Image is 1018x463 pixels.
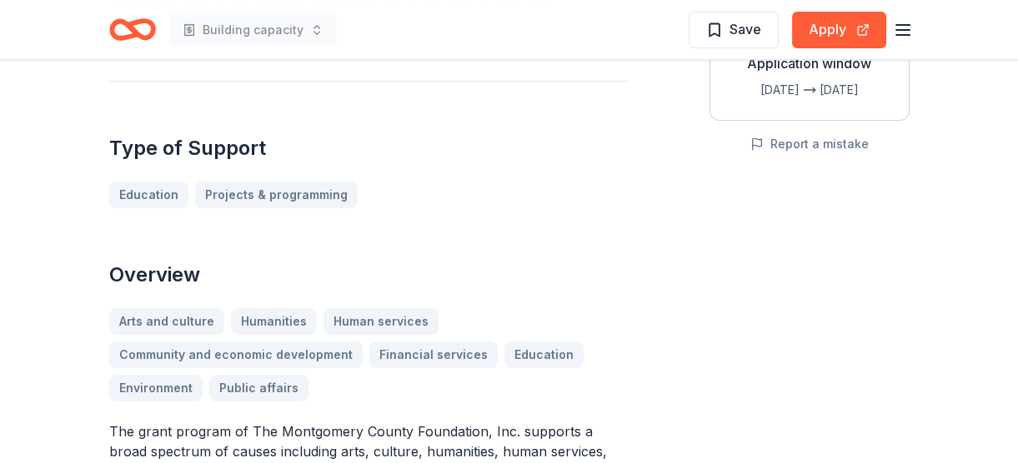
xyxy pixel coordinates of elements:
button: Save [689,12,779,48]
h2: Overview [109,261,629,288]
div: [DATE] [820,80,895,100]
div: [DATE] [724,80,800,100]
a: Education [109,182,188,208]
a: Home [109,10,156,49]
a: Projects & programming [195,182,358,208]
span: Building capacity [203,20,303,40]
button: Report a mistake [750,134,869,154]
div: Application window [724,53,895,73]
span: Save [730,18,761,40]
button: Apply [792,12,886,48]
button: Building capacity [169,13,337,47]
h2: Type of Support [109,135,629,162]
